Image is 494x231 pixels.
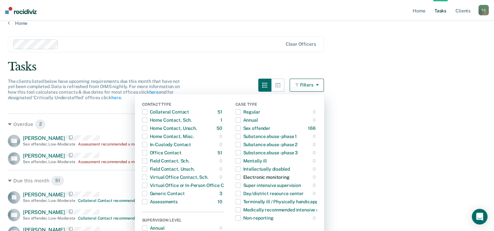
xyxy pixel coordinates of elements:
[23,142,75,146] div: Sex offender , Low-Moderate
[235,107,260,117] div: Regular
[142,115,192,125] div: Home Contact, Sch.
[219,188,224,199] div: 3
[8,79,180,100] span: The clients listed below have upcoming requirements due this month that have not yet been complet...
[308,123,317,133] div: 166
[142,172,208,182] div: Virtual Office Contact, Sch.
[142,180,238,191] div: Virtual Office or In-Person Office Contact
[313,115,317,125] div: 0
[313,180,317,191] div: 0
[149,89,158,95] a: here
[235,139,298,150] div: Substance abuse - phase 2
[286,41,316,47] div: Clear officers
[219,172,224,182] div: 0
[142,188,185,199] div: Generic Contact
[142,131,194,142] div: Home Contact, Misc.
[219,164,224,174] div: 0
[313,107,317,117] div: 0
[313,131,317,142] div: 0
[313,213,317,223] div: 0
[472,209,487,224] div: Open Intercom Messenger
[235,147,298,158] div: Substance abuse - phase 3
[478,5,489,15] div: T C
[235,213,274,223] div: Non-reporting
[78,216,159,221] div: Collateral Contact recommended in a month
[8,60,486,73] div: Tasks
[142,218,224,224] div: Supervision Level
[478,5,489,15] button: TC
[235,196,323,207] div: Terminally ill / Physically handicapped
[235,188,304,199] div: Day/district resource center
[313,164,317,174] div: 0
[217,107,224,117] div: 51
[23,192,65,198] span: [PERSON_NAME]
[78,160,151,164] div: Assessment recommended a month ago
[313,188,317,199] div: 0
[23,160,75,164] div: Sex offender , Low-Moderate
[23,209,65,215] span: [PERSON_NAME]
[51,176,64,186] span: 51
[8,176,324,186] div: Due this month 51
[111,95,121,100] a: here
[142,196,178,207] div: Assessments
[5,7,37,14] img: Recidiviz
[142,147,182,158] div: Office Contact
[313,172,317,182] div: 0
[78,142,151,146] div: Assessment recommended a month ago
[217,147,224,158] div: 51
[216,123,224,133] div: 50
[142,123,197,133] div: Home Contact, Unsch.
[23,198,75,203] div: Sex offender , Low-Moderate
[235,205,340,215] div: Medically recommended intensive supervision
[235,156,267,166] div: Mentally ill
[313,139,317,150] div: 0
[23,153,65,159] span: [PERSON_NAME]
[142,102,224,108] div: Contact Type
[217,196,224,207] div: 10
[235,180,301,191] div: Super-intensive supervision
[219,131,224,142] div: 0
[220,115,224,125] div: 1
[290,79,324,92] button: Filters
[8,119,324,130] div: Overdue 2
[142,139,191,150] div: In-Custody Contact
[235,164,290,174] div: Intellectually disabled
[235,123,270,133] div: Sex offender
[78,198,159,203] div: Collateral Contact recommended in a month
[23,216,75,221] div: Sex offender , Low-Moderate
[142,107,189,117] div: Collateral Contact
[35,119,46,130] span: 2
[235,102,317,108] div: Case Type
[235,115,258,125] div: Annual
[142,164,195,174] div: Field Contact, Unsch.
[219,156,224,166] div: 0
[313,147,317,158] div: 0
[142,156,189,166] div: Field Contact, Sch.
[23,135,65,141] span: [PERSON_NAME]
[219,139,224,150] div: 0
[235,131,297,142] div: Substance abuse - phase 1
[313,156,317,166] div: 0
[235,172,290,182] div: Electronic monitoring
[8,20,486,26] a: Home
